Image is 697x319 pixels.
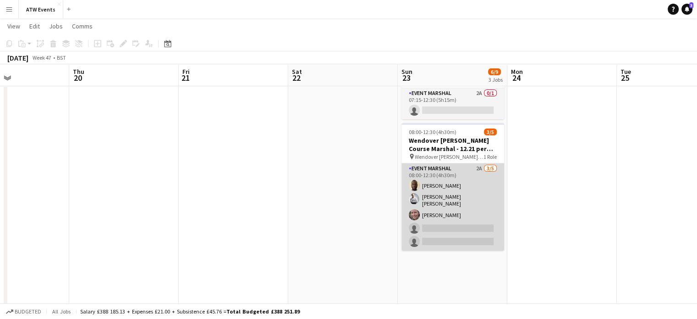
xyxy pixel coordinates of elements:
[80,308,300,315] div: Salary £388 185.13 + Expenses £21.00 + Subsistence £45.76 =
[226,308,300,315] span: Total Budgeted £388 251.89
[182,67,190,76] span: Fri
[401,67,412,76] span: Sun
[181,73,190,83] span: 21
[49,22,63,30] span: Jobs
[511,67,523,76] span: Mon
[292,67,302,76] span: Sat
[620,67,631,76] span: Tue
[19,0,63,18] button: ATW Events
[681,4,692,15] a: 3
[400,73,412,83] span: 23
[71,73,84,83] span: 20
[689,2,693,8] span: 3
[409,129,456,135] span: 08:00-12:30 (4h30m)
[401,136,504,153] h3: Wendover [PERSON_NAME] Course Marshal - 12.21 per hour if over 21
[29,22,40,30] span: Edit
[401,88,504,119] app-card-role: Event Marshal2A0/107:15-12:30 (5h15m)
[7,53,28,62] div: [DATE]
[68,20,96,32] a: Comms
[7,22,20,30] span: View
[510,73,523,83] span: 24
[488,76,503,83] div: 3 Jobs
[45,20,66,32] a: Jobs
[57,54,66,61] div: BST
[401,123,504,251] app-job-card: 08:00-12:30 (4h30m)3/5Wendover [PERSON_NAME] Course Marshal - 12.21 per hour if over 21 Wendover ...
[73,67,84,76] span: Thu
[484,129,497,135] span: 3/5
[619,73,631,83] span: 25
[415,153,483,160] span: Wendover [PERSON_NAME] Wicked Duathlon & Trail Run
[4,20,24,32] a: View
[50,308,72,315] span: All jobs
[483,153,497,160] span: 1 Role
[5,307,43,317] button: Budgeted
[30,54,53,61] span: Week 47
[15,308,41,315] span: Budgeted
[401,163,504,251] app-card-role: Event Marshal2A3/508:00-12:30 (4h30m)[PERSON_NAME][PERSON_NAME] [PERSON_NAME][PERSON_NAME]
[488,68,501,75] span: 6/9
[26,20,44,32] a: Edit
[72,22,93,30] span: Comms
[291,73,302,83] span: 22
